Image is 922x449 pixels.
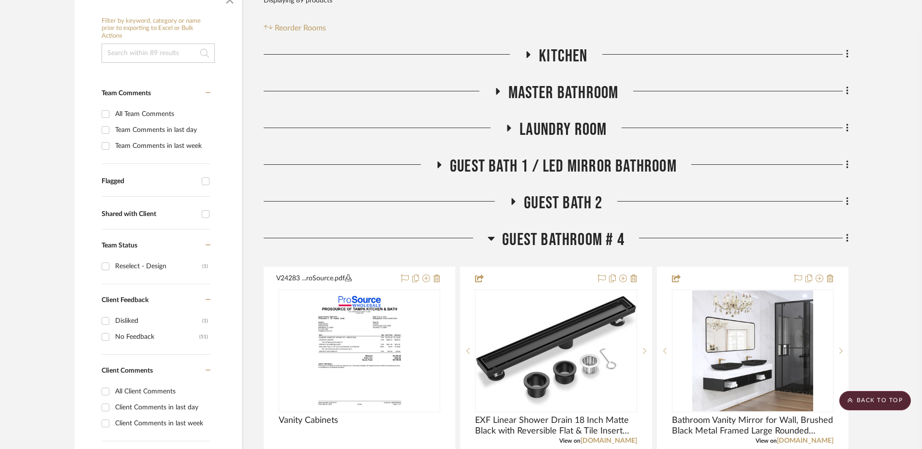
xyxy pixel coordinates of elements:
[756,438,777,444] span: View on
[115,329,199,345] div: No Feedback
[102,177,197,186] div: Flagged
[102,242,137,249] span: Team Status
[313,290,406,411] img: Vanity Cabinets
[102,90,151,97] span: Team Comments
[202,259,208,274] div: (1)
[524,193,602,214] span: Guest Bath 2
[115,259,202,274] div: Reselect - Design
[539,46,587,67] span: Kitchen
[264,22,326,34] button: Reorder Rooms
[115,106,208,122] div: All Team Comments
[450,156,677,177] span: Guest Bath 1 / LED Mirror Bathroom
[115,416,208,431] div: Client Comments in last week
[580,437,637,444] a: [DOMAIN_NAME]
[839,391,911,410] scroll-to-top-button: BACK TO TOP
[115,138,208,154] div: Team Comments in last week
[102,297,149,304] span: Client Feedback
[102,17,215,40] h6: Filter by keyword, category or name prior to exporting to Excel or Bulk Actions
[115,122,208,138] div: Team Comments in last day
[508,83,619,103] span: Master Bathroom
[777,437,833,444] a: [DOMAIN_NAME]
[115,384,208,399] div: All Client Comments
[115,313,202,329] div: Disliked
[115,400,208,415] div: Client Comments in last day
[102,210,197,218] div: Shared with Client
[199,329,208,345] div: (51)
[102,367,153,374] span: Client Comments
[276,273,395,285] button: V24283 ...roSource.pdf
[520,119,607,140] span: Laundry Room
[202,313,208,329] div: (1)
[672,415,833,436] span: Bathroom Vanity Mirror for Wall, Brushed Black Metal Framed Large Rounded Corner Rectangular Mirror
[692,290,813,411] img: Bathroom Vanity Mirror for Wall, Brushed Black Metal Framed Large Rounded Corner Rectangular Mirror
[475,415,637,436] span: EXF Linear Shower Drain 18 Inch Matte Black with Reversible Flat & Tile Insert Cover
[279,415,338,426] span: Vanity Cabinets
[502,230,625,250] span: Guest bathroom # 4
[102,43,215,63] input: Search within 89 results
[476,296,636,406] img: EXF Linear Shower Drain 18 Inch Matte Black with Reversible Flat & Tile Insert Cover
[275,22,326,34] span: Reorder Rooms
[559,438,580,444] span: View on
